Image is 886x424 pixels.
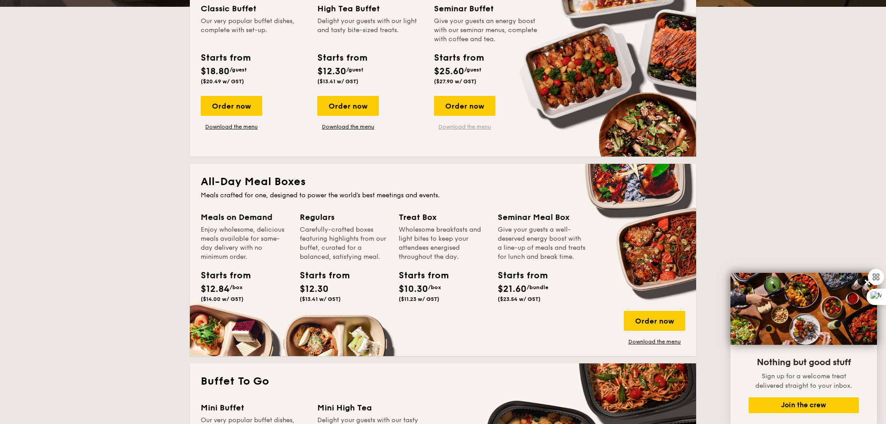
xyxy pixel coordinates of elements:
div: Mini High Tea [317,401,423,414]
div: Classic Buffet [201,2,306,15]
h2: Buffet To Go [201,374,685,389]
div: Give your guests an energy boost with our seminar menus, complete with coffee and tea. [434,17,540,44]
span: ($11.23 w/ GST) [399,296,439,302]
div: Our very popular buffet dishes, complete with set-up. [201,17,306,44]
div: Treat Box [399,211,487,224]
div: Enjoy wholesome, delicious meals available for same-day delivery with no minimum order. [201,225,289,262]
span: Nothing but good stuff [757,357,851,368]
span: /bundle [527,284,548,291]
span: ($27.90 w/ GST) [434,78,476,85]
div: Starts from [434,51,483,65]
span: /box [428,284,441,291]
div: Regulars [300,211,388,224]
span: $18.80 [201,66,230,77]
div: Starts from [399,269,439,282]
div: Seminar Buffet [434,2,540,15]
div: Order now [317,96,379,116]
div: Meals crafted for one, designed to power the world's best meetings and events. [201,191,685,200]
h2: All-Day Meal Boxes [201,175,685,189]
span: $12.84 [201,284,230,295]
a: Download the menu [434,123,495,130]
div: Starts from [317,51,367,65]
div: Mini Buffet [201,401,306,414]
span: $12.30 [317,66,346,77]
div: Starts from [300,269,340,282]
span: $21.60 [498,284,527,295]
a: Download the menu [201,123,262,130]
button: Close [860,275,875,290]
div: High Tea Buffet [317,2,423,15]
span: /box [230,284,243,291]
span: ($23.54 w/ GST) [498,296,541,302]
span: /guest [230,67,247,73]
span: $10.30 [399,284,428,295]
img: DSC07876-Edit02-Large.jpeg [730,273,877,345]
div: Carefully-crafted boxes featuring highlights from our buffet, curated for a balanced, satisfying ... [300,225,388,262]
span: /guest [464,67,481,73]
div: Starts from [201,51,250,65]
div: Wholesome breakfasts and light bites to keep your attendees energised throughout the day. [399,225,487,262]
span: ($13.41 w/ GST) [317,78,358,85]
div: Starts from [201,269,241,282]
div: Give your guests a well-deserved energy boost with a line-up of meals and treats for lunch and br... [498,225,586,262]
button: Join the crew [749,397,859,413]
div: Starts from [498,269,538,282]
span: ($14.00 w/ GST) [201,296,244,302]
div: Order now [624,311,685,331]
div: Delight your guests with our light and tasty bite-sized treats. [317,17,423,44]
div: Order now [201,96,262,116]
span: /guest [346,67,363,73]
div: Order now [434,96,495,116]
span: ($13.41 w/ GST) [300,296,341,302]
span: $12.30 [300,284,329,295]
span: ($20.49 w/ GST) [201,78,244,85]
a: Download the menu [317,123,379,130]
span: $25.60 [434,66,464,77]
div: Meals on Demand [201,211,289,224]
div: Seminar Meal Box [498,211,586,224]
a: Download the menu [624,338,685,345]
span: Sign up for a welcome treat delivered straight to your inbox. [755,372,852,390]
